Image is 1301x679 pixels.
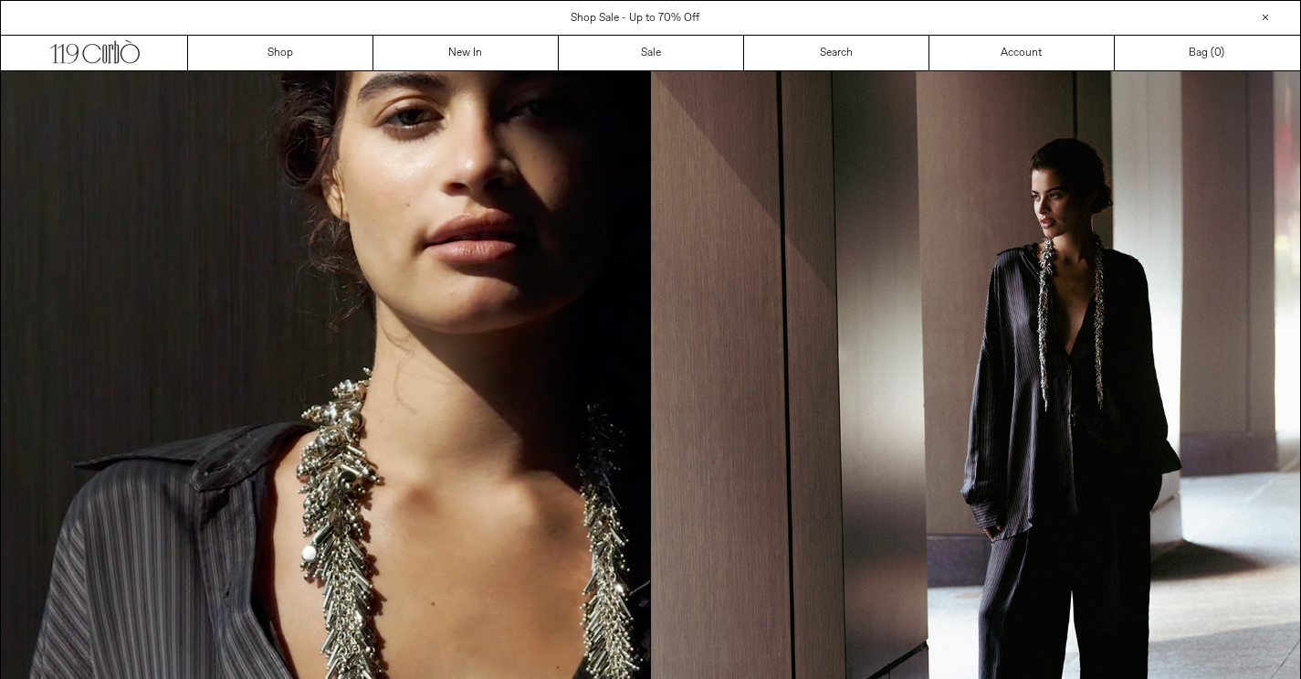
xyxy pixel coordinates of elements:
[1214,46,1221,60] span: 0
[1214,45,1224,61] span: )
[373,36,559,70] a: New In
[1115,36,1300,70] a: Bag ()
[744,36,929,70] a: Search
[559,36,744,70] a: Sale
[188,36,373,70] a: Shop
[571,11,699,26] a: Shop Sale - Up to 70% Off
[929,36,1115,70] a: Account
